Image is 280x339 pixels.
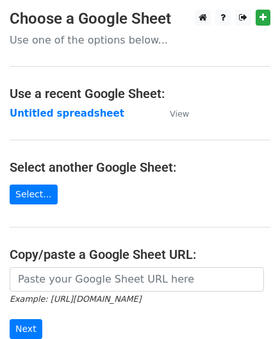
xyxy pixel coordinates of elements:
input: Next [10,319,42,339]
p: Use one of the options below... [10,33,270,47]
a: View [157,108,189,119]
h3: Choose a Google Sheet [10,10,270,28]
input: Paste your Google Sheet URL here [10,267,264,292]
h4: Copy/paste a Google Sheet URL: [10,247,270,262]
h4: Use a recent Google Sheet: [10,86,270,101]
a: Untitled spreadsheet [10,108,124,119]
small: View [170,109,189,119]
a: Select... [10,185,58,204]
h4: Select another Google Sheet: [10,160,270,175]
small: Example: [URL][DOMAIN_NAME] [10,294,141,304]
